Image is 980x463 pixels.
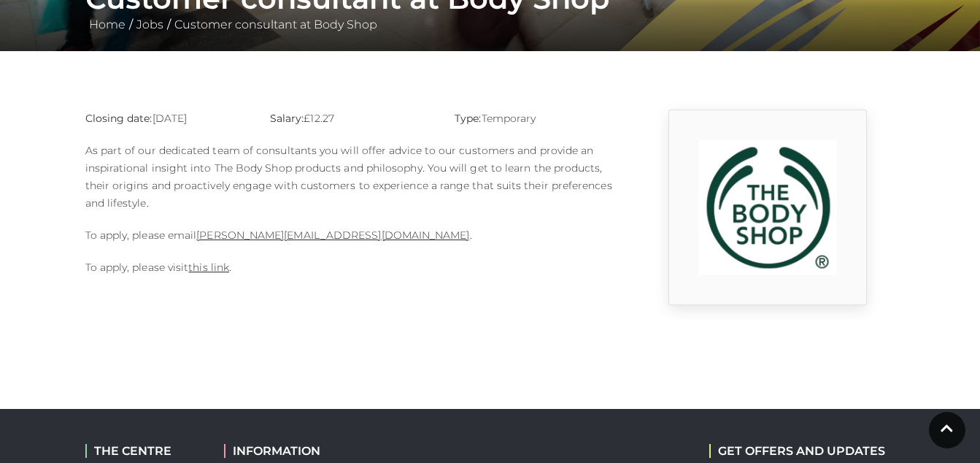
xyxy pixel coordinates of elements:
a: [PERSON_NAME][EMAIL_ADDRESS][DOMAIN_NAME] [196,229,469,242]
a: Jobs [133,18,167,31]
p: [DATE] [85,110,248,127]
a: Home [85,18,129,31]
p: As part of our dedicated team of consultants you will offer advice to our customers and provide a... [85,142,618,212]
p: £12.27 [270,110,433,127]
h2: THE CENTRE [85,444,202,458]
p: To apply, please email . [85,226,618,244]
p: To apply, please visit . [85,259,618,276]
h2: GET OFFERS AND UPDATES [709,444,885,458]
h2: INFORMATION [224,444,410,458]
p: Temporary [455,110,617,127]
strong: Type: [455,112,481,125]
img: 9_1554819459_jw5k.png [698,139,837,275]
a: Customer consultant at Body Shop [171,18,381,31]
a: this link [188,261,229,274]
strong: Closing date: [85,112,153,125]
strong: Salary: [270,112,304,125]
